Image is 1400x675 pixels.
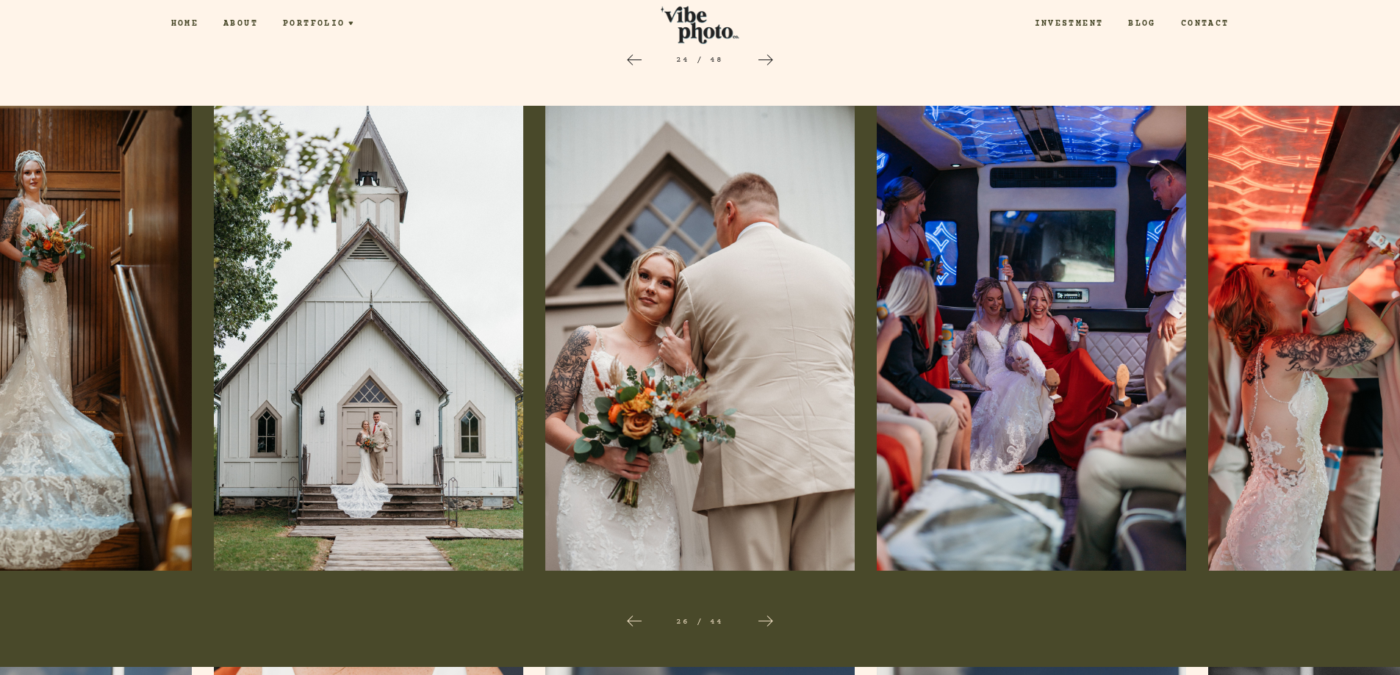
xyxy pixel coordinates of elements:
span: 48 [710,55,723,65]
a: Home [158,18,211,30]
a: Blog [1116,18,1169,30]
span: Portfolio [283,20,345,29]
a: About [211,18,270,30]
a: Portfolio [270,18,367,30]
a: Contact [1169,18,1242,30]
span: 24 [676,55,689,65]
span: / [697,617,703,627]
span: 26 [676,617,689,627]
span: / [697,55,703,65]
img: Vibe Photo Co. [661,4,739,44]
a: Investment [1022,18,1116,30]
span: 44 [710,617,723,627]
